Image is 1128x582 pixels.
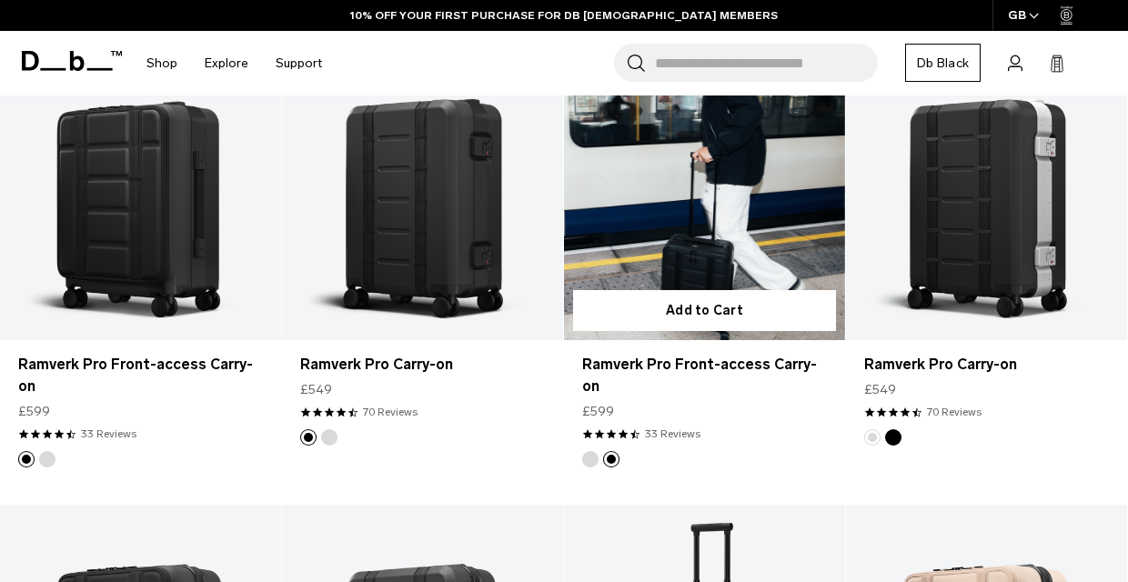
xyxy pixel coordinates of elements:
[645,426,700,442] a: 33 reviews
[276,31,322,95] a: Support
[846,27,1127,339] a: Ramverk Pro Carry-on
[564,27,845,339] a: Ramverk Pro Front-access Carry-on Black Out
[864,429,881,446] button: Silver
[18,402,50,421] span: £599
[905,44,981,82] a: Db Black
[350,7,778,24] a: 10% OFF YOUR FIRST PURCHASE FOR DB [DEMOGRAPHIC_DATA] MEMBERS
[81,426,136,442] a: 33 reviews
[582,451,599,467] button: Silver
[300,380,332,399] span: £549
[864,354,1109,376] a: Ramverk Pro Carry-on
[363,404,418,420] a: 70 reviews
[18,451,35,467] button: Black Out
[133,31,336,95] nav: Main Navigation
[39,451,55,467] button: Silver
[205,31,248,95] a: Explore
[582,354,827,397] a: Ramverk Pro Front-access Carry-on
[927,404,982,420] a: 70 reviews
[864,380,896,399] span: £549
[321,429,337,446] button: Silver
[582,402,614,421] span: £599
[300,354,545,376] a: Ramverk Pro Carry-on
[146,31,177,95] a: Shop
[885,429,901,446] button: Black Out
[300,429,317,446] button: Black Out
[282,27,563,339] a: Ramverk Pro Carry-on
[573,290,836,331] button: Add to Cart
[18,354,263,397] a: Ramverk Pro Front-access Carry-on
[603,451,619,467] button: Black Out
